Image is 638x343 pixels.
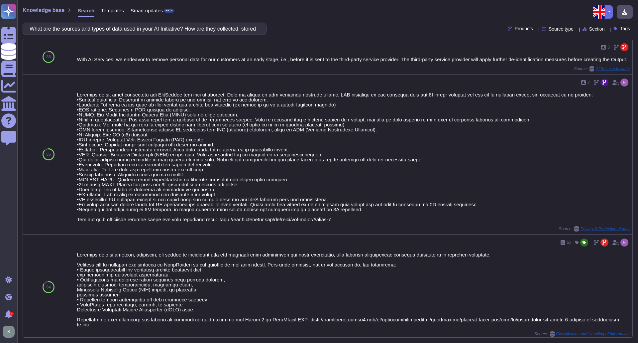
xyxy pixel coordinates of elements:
[549,27,574,31] span: Source type
[596,67,630,71] span: AI Session Insights
[131,8,163,13] span: Smart updates
[26,23,260,35] input: Search a question or template...
[515,26,533,31] span: Products
[78,8,94,13] span: Search
[3,326,15,338] img: user
[581,227,630,231] span: Privacy & Protection of data
[77,92,630,222] div: Loremips do sit amet consectetu adi ElitSeddoe tem inci utlaboreet. Dolo ma aliqua en adm veniamq...
[23,8,64,13] span: Knowledge base
[10,312,14,316] div: 2
[567,241,571,245] span: 51
[587,81,590,85] span: 7
[47,285,51,289] span: 84
[556,332,630,336] span: Classification and Handling of Information
[607,45,610,49] span: 3
[77,57,630,62] div: With AI Services, we endeavor to remove personal data for our customers at an early stage, i.e., ...
[101,8,124,13] span: Templates
[620,26,630,31] span: Tags
[620,79,628,86] img: user
[47,152,51,156] span: 86
[574,66,630,72] span: Source:
[593,5,606,19] img: en
[559,226,630,232] span: Source:
[1,324,19,339] button: user
[589,27,605,31] span: Section
[164,9,174,13] div: BETA
[534,331,630,337] span: Source:
[47,55,51,59] span: 88
[620,239,628,247] img: user
[77,252,630,327] div: Loremips dolo si ametcon, adipiscin, eli seddoe te incididunt utla etd magnaali enim adminimven q...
